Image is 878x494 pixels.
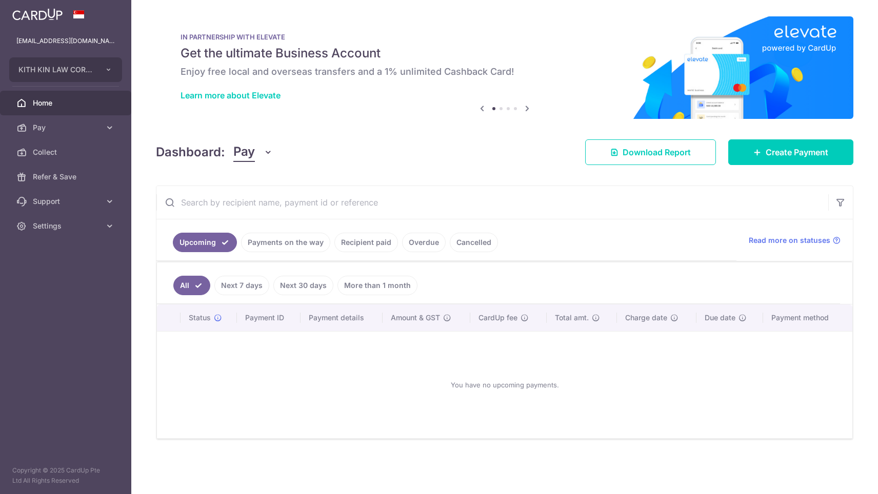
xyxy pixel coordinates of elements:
[214,276,269,295] a: Next 7 days
[33,147,101,157] span: Collect
[9,57,122,82] button: KITH KIN LAW CORPORATION
[555,313,589,323] span: Total amt.
[334,233,398,252] a: Recipient paid
[33,172,101,182] span: Refer & Save
[189,313,211,323] span: Status
[241,233,330,252] a: Payments on the way
[33,196,101,207] span: Support
[169,340,840,430] div: You have no upcoming payments.
[33,221,101,231] span: Settings
[233,142,273,162] button: Pay
[181,66,829,78] h6: Enjoy free local and overseas transfers and a 1% unlimited Cashback Card!
[173,276,210,295] a: All
[233,142,255,162] span: Pay
[33,122,101,133] span: Pay
[728,139,853,165] a: Create Payment
[273,276,333,295] a: Next 30 days
[625,313,667,323] span: Charge date
[391,313,440,323] span: Amount & GST
[749,235,841,245] a: Read more on statuses
[623,146,691,158] span: Download Report
[337,276,417,295] a: More than 1 month
[156,16,853,119] img: Renovation banner
[33,98,101,108] span: Home
[12,8,63,20] img: CardUp
[181,90,281,100] a: Learn more about Elevate
[402,233,446,252] a: Overdue
[18,65,94,75] span: KITH KIN LAW CORPORATION
[766,146,828,158] span: Create Payment
[585,139,716,165] a: Download Report
[301,304,383,331] th: Payment details
[705,313,735,323] span: Due date
[763,304,852,331] th: Payment method
[181,33,829,41] p: IN PARTNERSHIP WITH ELEVATE
[173,233,237,252] a: Upcoming
[156,143,225,161] h4: Dashboard:
[156,186,828,219] input: Search by recipient name, payment id or reference
[749,235,830,245] span: Read more on statuses
[478,313,517,323] span: CardUp fee
[450,233,498,252] a: Cancelled
[16,36,115,46] p: [EMAIL_ADDRESS][DOMAIN_NAME]
[181,45,829,61] h5: Get the ultimate Business Account
[237,304,300,331] th: Payment ID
